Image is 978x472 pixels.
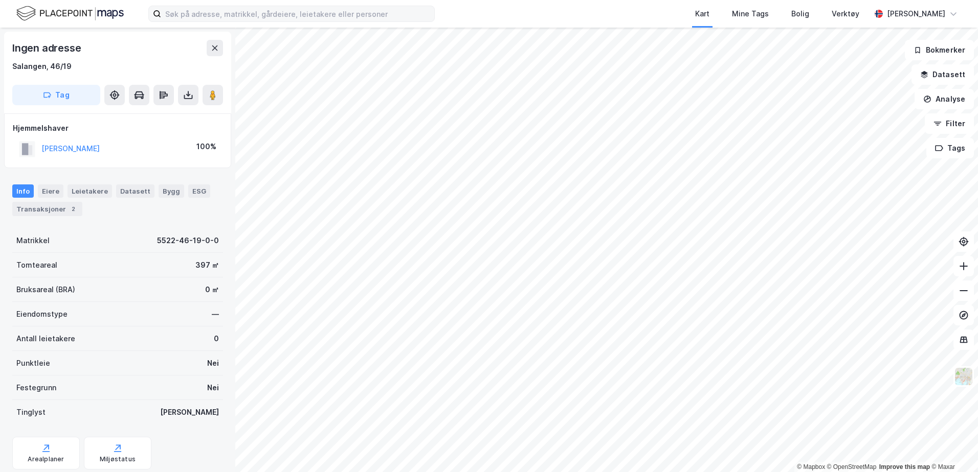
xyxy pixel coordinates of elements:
[13,122,223,134] div: Hjemmelshaver
[915,89,974,109] button: Analyse
[12,40,83,56] div: Ingen adresse
[16,308,68,320] div: Eiendomstype
[16,259,57,271] div: Tomteareal
[159,184,184,198] div: Bygg
[16,5,124,22] img: logo.f888ab2527a4732fd821a326f86c7f29.svg
[954,367,973,386] img: Z
[212,308,219,320] div: —
[905,40,974,60] button: Bokmerker
[925,113,974,134] button: Filter
[196,140,216,153] div: 100%
[205,284,219,296] div: 0 ㎡
[161,6,434,21] input: Søk på adresse, matrikkel, gårdeiere, leietakere eller personer
[12,60,72,73] div: Salangen, 46/19
[207,357,219,369] div: Nei
[12,202,82,216] div: Transaksjoner
[791,8,809,20] div: Bolig
[16,382,56,394] div: Festegrunn
[100,455,136,463] div: Miljøstatus
[16,234,50,247] div: Matrikkel
[732,8,769,20] div: Mine Tags
[12,85,100,105] button: Tag
[157,234,219,247] div: 5522-46-19-0-0
[160,406,219,418] div: [PERSON_NAME]
[12,184,34,198] div: Info
[832,8,859,20] div: Verktøy
[827,463,877,470] a: OpenStreetMap
[16,284,75,296] div: Bruksareal (BRA)
[116,184,154,198] div: Datasett
[38,184,63,198] div: Eiere
[695,8,709,20] div: Kart
[16,357,50,369] div: Punktleie
[879,463,930,470] a: Improve this map
[16,333,75,345] div: Antall leietakere
[887,8,945,20] div: [PERSON_NAME]
[28,455,64,463] div: Arealplaner
[16,406,46,418] div: Tinglyst
[195,259,219,271] div: 397 ㎡
[912,64,974,85] button: Datasett
[797,463,825,470] a: Mapbox
[68,184,112,198] div: Leietakere
[926,138,974,158] button: Tags
[927,423,978,472] iframe: Chat Widget
[68,204,78,214] div: 2
[188,184,210,198] div: ESG
[214,333,219,345] div: 0
[207,382,219,394] div: Nei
